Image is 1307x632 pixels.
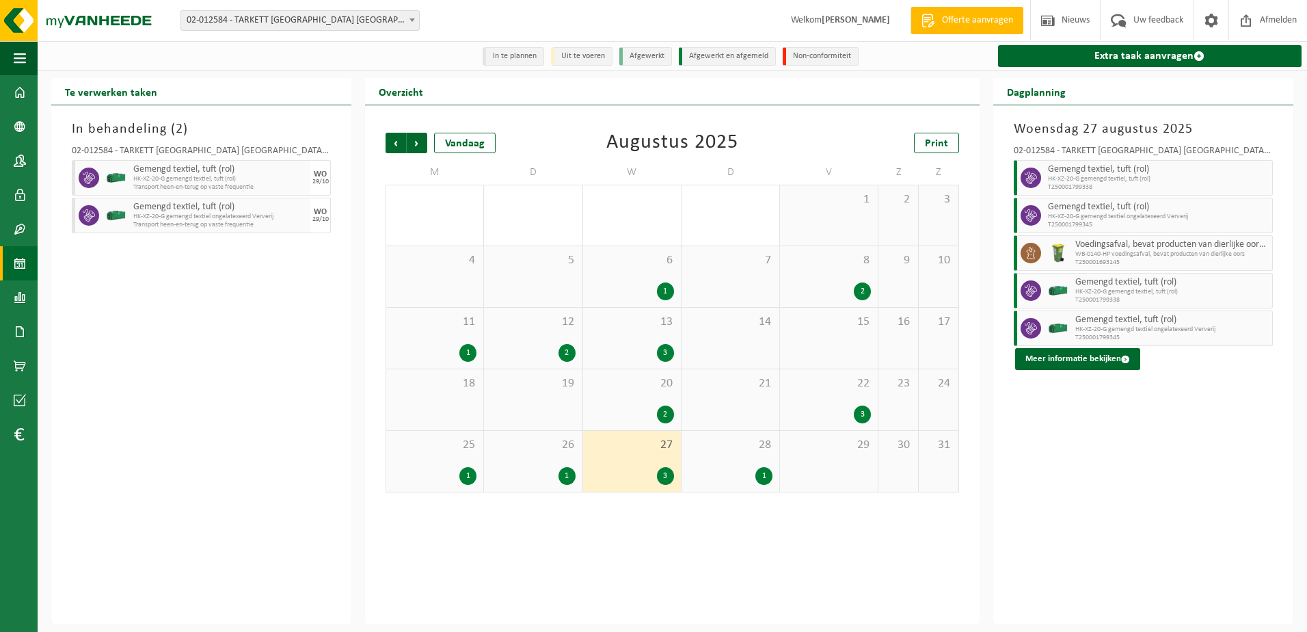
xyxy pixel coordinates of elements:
span: 20 [590,376,674,391]
li: In te plannen [483,47,544,66]
span: Voedingsafval, bevat producten van dierlijke oorsprong, onverpakt, categorie 3 [1075,239,1269,250]
span: Print [925,138,948,149]
span: 21 [688,376,772,391]
span: 19 [491,376,575,391]
span: Gemengd textiel, tuft (rol) [133,164,307,175]
span: HK-XZ-20-G gemengd textiel, tuft (rol) [1075,288,1269,296]
div: 02-012584 - TARKETT [GEOGRAPHIC_DATA] [GEOGRAPHIC_DATA] - [GEOGRAPHIC_DATA] [1014,146,1273,160]
span: 11 [393,315,476,330]
h2: Te verwerken taken [51,78,171,105]
span: HK-XZ-20-G gemengd textiel ongelatexeerd Ververij [1075,326,1269,334]
td: V [780,160,878,185]
td: M [386,160,484,185]
img: WB-0140-HPE-GN-50 [1048,243,1068,263]
strong: [PERSON_NAME] [822,15,890,25]
div: 3 [657,467,674,485]
h2: Dagplanning [993,78,1079,105]
span: 25 [393,438,476,453]
img: HK-XZ-20-GN-00 [106,205,126,226]
span: Volgende [407,133,427,153]
span: 23 [885,376,911,391]
div: 2 [854,282,871,300]
span: 14 [688,315,772,330]
h3: In behandeling ( ) [72,119,331,140]
span: HK-XZ-20-G gemengd textiel ongelatexeerd Ververij [1048,213,1269,221]
span: T250001693145 [1075,259,1269,267]
li: Non-conformiteit [783,47,859,66]
a: Extra taak aanvragen [998,45,1302,67]
td: Z [919,160,959,185]
span: 12 [491,315,575,330]
span: 7 [688,253,772,268]
span: 16 [885,315,911,330]
button: Meer informatie bekijken [1015,348,1140,370]
td: Z [878,160,919,185]
span: 9 [885,253,911,268]
span: Transport heen-en-terug op vaste frequentie [133,221,307,229]
span: T250001799338 [1075,296,1269,304]
span: 13 [590,315,674,330]
div: 29/10 [312,179,329,185]
span: Gemengd textiel, tuft (rol) [1048,164,1269,175]
span: 15 [787,315,871,330]
span: HK-XZ-20-G gemengd textiel ongelatexeerd Ververij [133,213,307,221]
span: Vorige [386,133,406,153]
span: Gemengd textiel, tuft (rol) [133,202,307,213]
img: HK-XZ-20-GN-00 [1048,280,1068,301]
td: D [682,160,780,185]
span: 1 [787,192,871,207]
span: 29 [787,438,871,453]
div: 29/10 [312,216,329,223]
span: 3 [926,192,952,207]
span: 18 [393,376,476,391]
span: 17 [926,315,952,330]
span: 28 [688,438,772,453]
div: 1 [558,467,576,485]
div: 1 [459,467,476,485]
td: D [484,160,582,185]
span: 02-012584 - TARKETT DENDERMONDE NV - DENDERMONDE [180,10,420,31]
div: WO [314,208,327,216]
div: Vandaag [434,133,496,153]
span: HK-XZ-20-G gemengd textiel, tuft (rol) [133,175,307,183]
div: WO [314,170,327,179]
img: HK-XZ-20-GN-00 [106,168,126,188]
div: 1 [755,467,772,485]
span: 8 [787,253,871,268]
li: Afgewerkt en afgemeld [679,47,776,66]
span: 02-012584 - TARKETT DENDERMONDE NV - DENDERMONDE [181,11,419,30]
span: 4 [393,253,476,268]
div: 3 [854,406,871,423]
span: 5 [491,253,575,268]
span: 31 [926,438,952,453]
span: T250001799338 [1048,183,1269,192]
div: 02-012584 - TARKETT [GEOGRAPHIC_DATA] [GEOGRAPHIC_DATA] - [GEOGRAPHIC_DATA] [72,146,331,160]
a: Offerte aanvragen [911,7,1023,34]
span: 10 [926,253,952,268]
span: 2 [885,192,911,207]
img: HK-XZ-20-GN-00 [1048,318,1068,339]
div: 2 [657,406,674,423]
span: 26 [491,438,575,453]
div: 1 [657,282,674,300]
span: Gemengd textiel, tuft (rol) [1075,315,1269,326]
span: 6 [590,253,674,268]
li: Afgewerkt [619,47,672,66]
td: W [583,160,682,185]
span: HK-XZ-20-G gemengd textiel, tuft (rol) [1048,175,1269,183]
span: Offerte aanvragen [939,14,1016,27]
span: T250001799345 [1048,221,1269,229]
span: T250001799345 [1075,334,1269,342]
a: Print [914,133,959,153]
h3: Woensdag 27 augustus 2025 [1014,119,1273,140]
span: 30 [885,438,911,453]
span: 27 [590,438,674,453]
span: 2 [176,122,183,136]
h2: Overzicht [365,78,437,105]
li: Uit te voeren [551,47,612,66]
span: 24 [926,376,952,391]
span: 22 [787,376,871,391]
div: 2 [558,344,576,362]
span: Transport heen-en-terug op vaste frequentie [133,183,307,192]
div: Augustus 2025 [606,133,738,153]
